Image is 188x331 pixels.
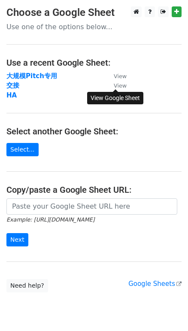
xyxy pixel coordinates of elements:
a: Select... [6,143,39,156]
a: View [105,72,127,80]
a: Need help? [6,279,48,292]
a: HA [6,91,17,99]
h4: Select another Google Sheet: [6,126,182,137]
small: View [114,73,127,79]
h4: Copy/paste a Google Sheet URL: [6,185,182,195]
input: Next [6,233,28,246]
input: Paste your Google Sheet URL here [6,198,177,215]
p: Use one of the options below... [6,22,182,31]
small: View [114,82,127,89]
a: 大规模Pitch专用 [6,72,57,80]
div: View Google Sheet [87,92,143,104]
h3: Choose a Google Sheet [6,6,182,19]
a: Google Sheets [128,280,182,288]
small: Example: [URL][DOMAIN_NAME] [6,216,94,223]
a: 交接 [6,82,19,89]
a: View [105,82,127,89]
h4: Use a recent Google Sheet: [6,58,182,68]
